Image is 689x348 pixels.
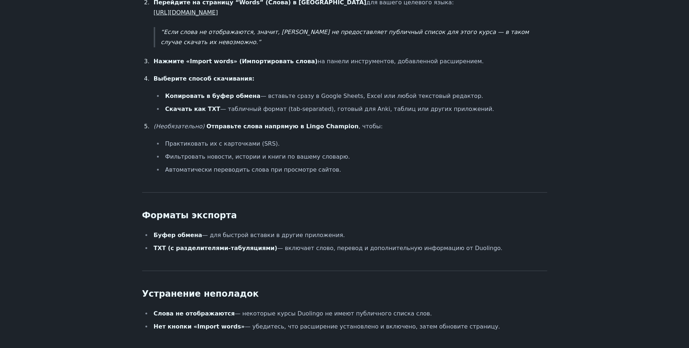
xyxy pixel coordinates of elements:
[152,243,547,253] li: — включает слово, перевод и дополнительную информацию от Duolingo.
[154,121,547,132] p: , чтобы:
[165,93,261,99] strong: Копировать в буфер обмена
[163,165,547,175] li: Автоматически переводить слова при просмотре сайтов.
[152,230,547,240] li: — для быстрой вставки в другие приложения.
[154,232,202,239] strong: Буфер обмена
[154,123,205,130] em: (Необязательно)
[163,152,547,162] li: Фильтровать новости, истории и книги по вашему словарю.
[142,288,547,300] h2: Устранение неполадок
[152,322,547,332] li: — убедитесь, что расширение установлено и включено, затем обновите страницу.
[163,104,547,114] li: — табличный формат (tab-separated), готовый для Anki, таблиц или других приложений.
[154,75,255,82] strong: Выберите способ скачивания:
[165,106,220,112] strong: Скачать как TXT
[154,9,218,16] a: [URL][DOMAIN_NAME]
[161,27,547,47] p: Если слова не отображаются, значит, [PERSON_NAME] не предоставляет публичный список для этого кур...
[154,58,318,65] strong: Нажмите «Import words» (Импортировать слова)
[154,310,235,317] strong: Слова не отображаются
[142,210,547,222] h2: Форматы экспорта
[154,245,277,252] strong: TXT (с разделителями-табуляциями)
[163,91,547,101] li: — вставьте сразу в Google Sheets, Excel или любой текстовый редактор.
[154,56,547,66] p: на панели инструментов, добавленной расширением.
[154,323,245,330] strong: Нет кнопки «Import words»
[163,139,547,149] li: Практиковать их с карточками (SRS).
[152,309,547,319] li: — некоторые курсы Duolingo не имеют публичного списка слов.
[207,123,359,130] strong: Отправьте слова напрямую в Lingo Champion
